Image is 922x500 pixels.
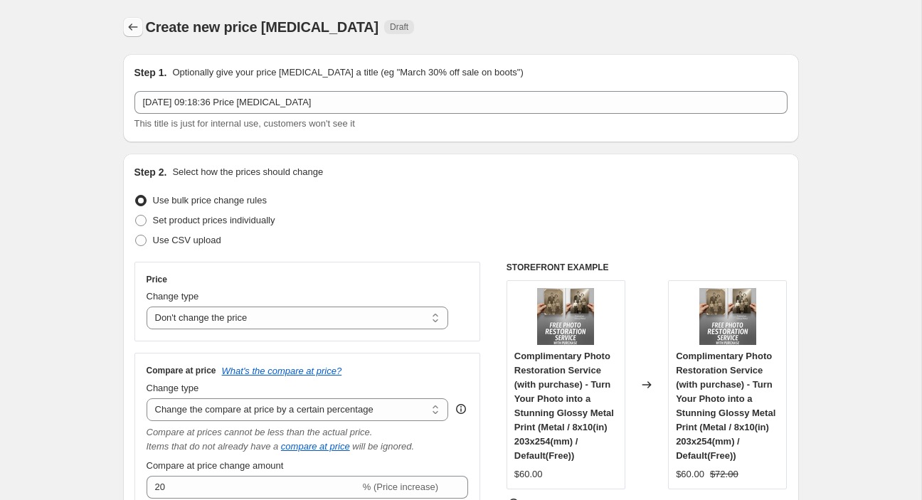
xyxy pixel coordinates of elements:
span: Complimentary Photo Restoration Service (with purchase) - Turn Your Photo into a Stunning Glossy ... [514,351,614,461]
h3: Compare at price [147,365,216,376]
i: will be ignored. [352,441,414,452]
h2: Step 1. [134,65,167,80]
button: Price change jobs [123,17,143,37]
i: Compare at prices cannot be less than the actual price. [147,427,373,437]
span: Change type [147,291,199,302]
span: % (Price increase) [363,482,438,492]
span: Set product prices individually [153,215,275,225]
input: 30% off holiday sale [134,91,788,114]
span: Create new price [MEDICAL_DATA] [146,19,379,35]
span: Draft [390,21,408,33]
h2: Step 2. [134,165,167,179]
span: Use bulk price change rules [153,195,267,206]
span: This title is just for internal use, customers won't see it [134,118,355,129]
div: help [454,402,468,416]
p: Optionally give your price [MEDICAL_DATA] a title (eg "March 30% off sale on boots") [172,65,523,80]
p: Select how the prices should change [172,165,323,179]
div: $60.00 [514,467,543,482]
img: generated_image_20250908-103411_ad946a35-b1e9-4723-b42e-b8e9f2772389_80x.png [537,288,594,345]
input: -15 [147,476,360,499]
button: What's the compare at price? [222,366,342,376]
strike: $72.00 [710,467,738,482]
span: Complimentary Photo Restoration Service (with purchase) - Turn Your Photo into a Stunning Glossy ... [676,351,775,461]
button: compare at price [281,441,350,452]
i: Items that do not already have a [147,441,279,452]
span: Change type [147,383,199,393]
div: $60.00 [676,467,704,482]
span: Compare at price change amount [147,460,284,471]
h6: STOREFRONT EXAMPLE [507,262,788,273]
h3: Price [147,274,167,285]
span: Use CSV upload [153,235,221,245]
img: generated_image_20250908-103411_ad946a35-b1e9-4723-b42e-b8e9f2772389_80x.png [699,288,756,345]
